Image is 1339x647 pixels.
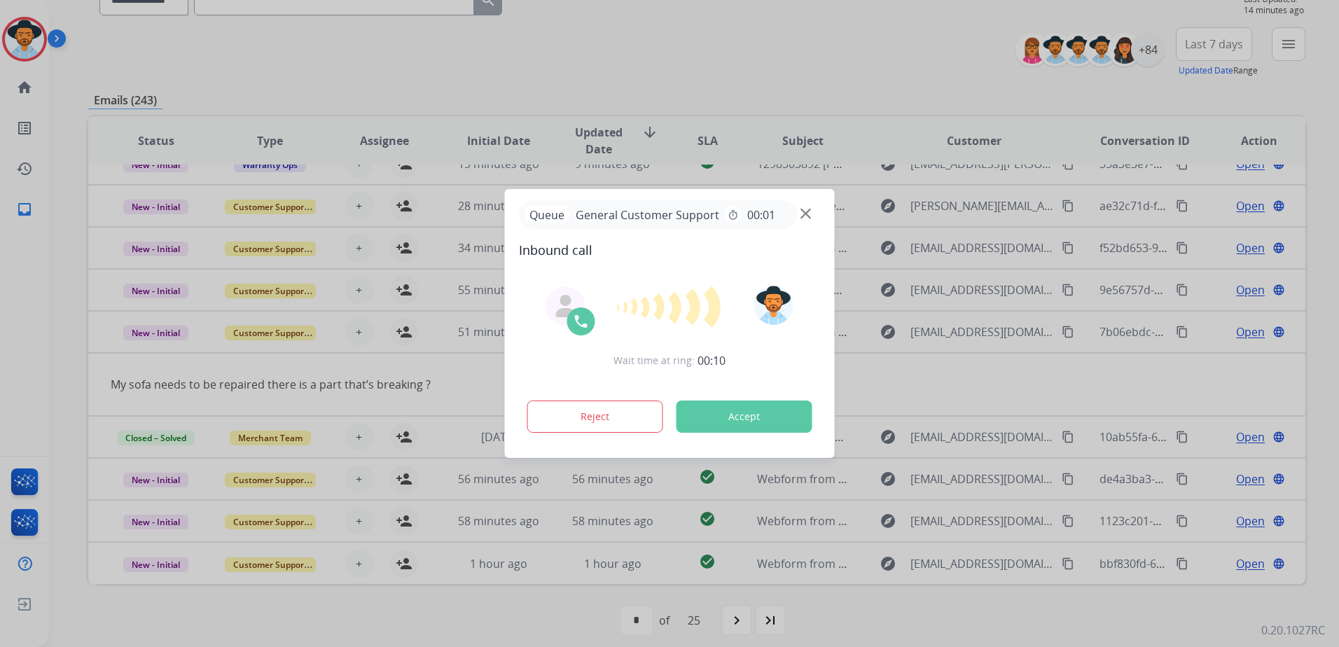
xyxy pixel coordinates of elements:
img: close-button [800,209,811,219]
span: 00:10 [698,352,726,369]
p: 0.20.1027RC [1261,622,1325,639]
img: agent-avatar [555,295,577,317]
button: Accept [677,401,812,433]
span: General Customer Support [570,207,725,223]
img: avatar [754,286,793,325]
span: 00:01 [747,207,775,223]
mat-icon: timer [728,209,739,221]
span: Inbound call [519,240,821,260]
span: Wait time at ring: [613,354,695,368]
p: Queue [525,206,570,223]
img: call-icon [573,313,590,330]
button: Reject [527,401,663,433]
